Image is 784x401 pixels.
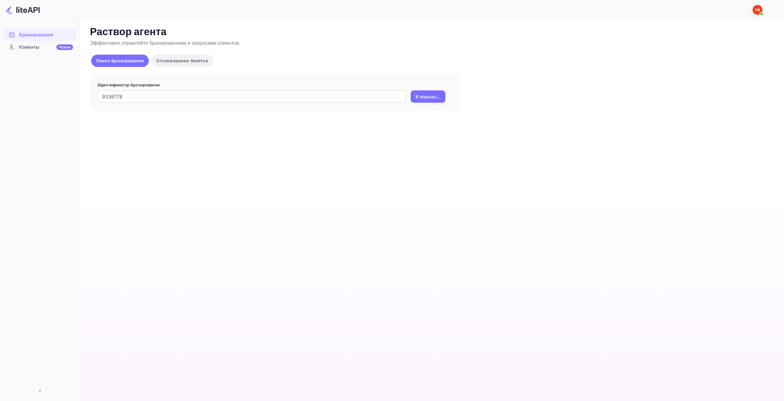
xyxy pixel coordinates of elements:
a: КлиентыНовое [4,41,76,53]
ya-tr-span: Идентификатор бронирования [98,82,160,87]
ya-tr-span: Бронирования [19,31,53,39]
ya-tr-span: Поиск бронирования [96,58,144,63]
ya-tr-span: Клиенты [19,44,39,51]
img: Служба Поддержки Яндекса [753,5,762,15]
ya-tr-span: Эффективно управляйте бронированием и запросами клиентов. [90,40,240,47]
img: Логотип LiteAPI [5,5,40,15]
button: В поисках... [411,90,445,103]
ya-tr-span: В поисках... [416,93,441,100]
ya-tr-span: Отслеживание билетов [156,58,208,63]
ya-tr-span: Новое [59,45,71,49]
div: Бронирования [4,29,76,41]
ya-tr-span: Раствор агента [90,26,167,39]
button: Свернуть навигацию [35,385,46,396]
a: Бронирования [4,29,76,40]
input: Введите идентификатор бронирования (например, 63782194) [98,90,406,103]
